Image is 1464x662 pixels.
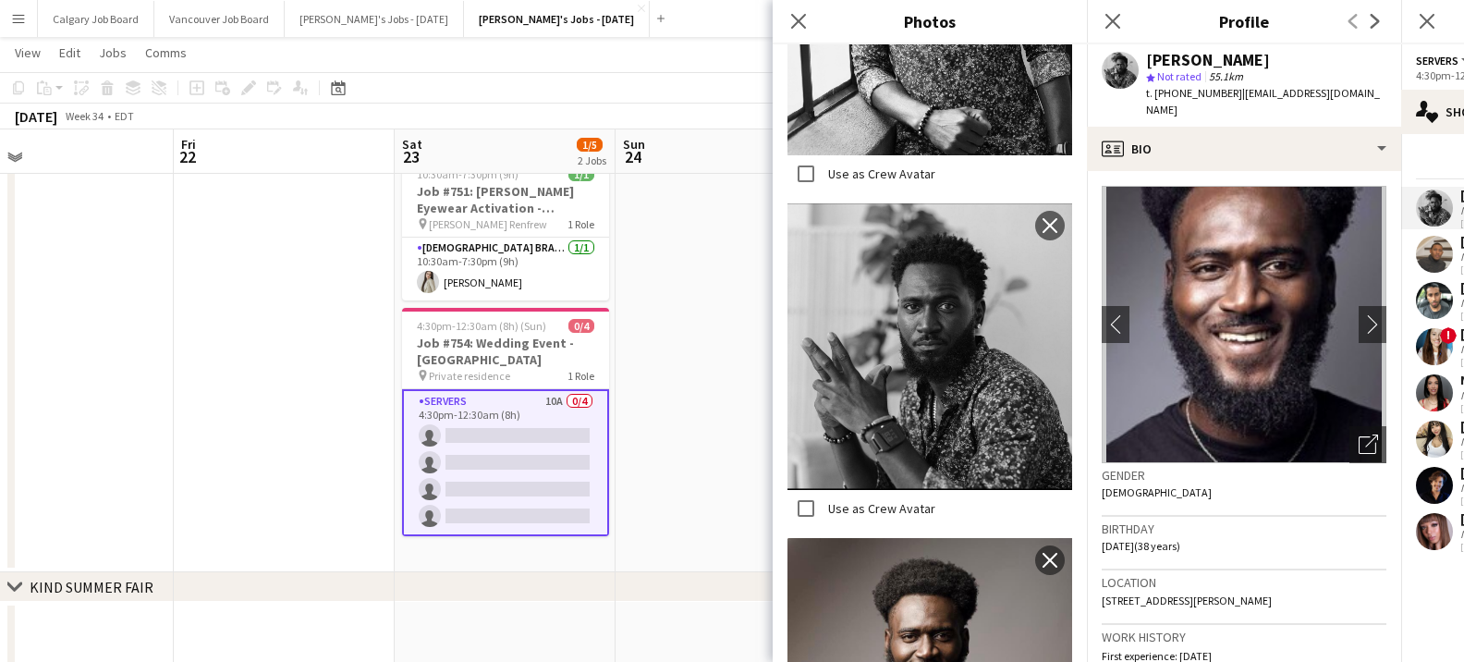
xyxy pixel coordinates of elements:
[1146,86,1380,116] span: | [EMAIL_ADDRESS][DOMAIN_NAME]
[178,146,196,167] span: 22
[181,136,196,153] span: Fri
[787,203,1072,490] img: Crew photo 833516
[145,44,187,61] span: Comms
[402,136,422,153] span: Sat
[1416,54,1458,67] span: Servers
[1349,426,1386,463] div: Open photos pop-in
[52,41,88,65] a: Edit
[15,44,41,61] span: View
[402,389,609,536] app-card-role: Servers10A0/44:30pm-12:30am (8h)
[91,41,134,65] a: Jobs
[15,107,57,126] div: [DATE]
[417,319,546,333] span: 4:30pm-12:30am (8h) (Sun)
[577,138,603,152] span: 1/5
[1102,539,1180,553] span: [DATE] (38 years)
[824,499,935,516] label: Use as Crew Avatar
[623,136,645,153] span: Sun
[1157,69,1202,83] span: Not rated
[59,44,80,61] span: Edit
[1102,186,1386,463] img: Crew avatar or photo
[154,1,285,37] button: Vancouver Job Board
[38,1,154,37] button: Calgary Job Board
[1102,467,1386,484] h3: Gender
[1205,69,1247,83] span: 55.1km
[115,109,134,123] div: EDT
[568,167,594,181] span: 1/1
[7,41,48,65] a: View
[402,238,609,300] app-card-role: [DEMOGRAPHIC_DATA] Brand Ambassador1/110:30am-7:30pm (9h)[PERSON_NAME]
[1087,9,1401,33] h3: Profile
[1102,485,1212,499] span: [DEMOGRAPHIC_DATA]
[399,146,422,167] span: 23
[578,153,606,167] div: 2 Jobs
[1146,52,1270,68] div: [PERSON_NAME]
[1146,86,1242,100] span: t. [PHONE_NUMBER]
[1102,521,1386,537] h3: Birthday
[568,319,594,333] span: 0/4
[1102,594,1272,607] span: [STREET_ADDRESS][PERSON_NAME]
[620,146,645,167] span: 24
[30,578,153,596] div: KIND SUMMER FAIR
[567,369,594,383] span: 1 Role
[285,1,464,37] button: [PERSON_NAME]'s Jobs - [DATE]
[824,165,935,182] label: Use as Crew Avatar
[773,9,1087,33] h3: Photos
[138,41,194,65] a: Comms
[429,369,510,383] span: Private residence
[1087,127,1401,171] div: Bio
[402,156,609,300] app-job-card: 10:30am-7:30pm (9h)1/1Job #751: [PERSON_NAME] Eyewear Activation - [GEOGRAPHIC_DATA] [PERSON_NAME...
[61,109,107,123] span: Week 34
[402,183,609,216] h3: Job #751: [PERSON_NAME] Eyewear Activation - [GEOGRAPHIC_DATA]
[402,335,609,368] h3: Job #754: Wedding Event - [GEOGRAPHIC_DATA]
[1102,629,1386,645] h3: Work history
[567,217,594,231] span: 1 Role
[417,167,518,181] span: 10:30am-7:30pm (9h)
[1440,327,1457,344] span: !
[1102,574,1386,591] h3: Location
[99,44,127,61] span: Jobs
[429,217,547,231] span: [PERSON_NAME] Renfrew
[402,308,609,536] app-job-card: 4:30pm-12:30am (8h) (Sun)0/4Job #754: Wedding Event - [GEOGRAPHIC_DATA] Private residence1 RoleSe...
[464,1,650,37] button: [PERSON_NAME]'s Jobs - [DATE]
